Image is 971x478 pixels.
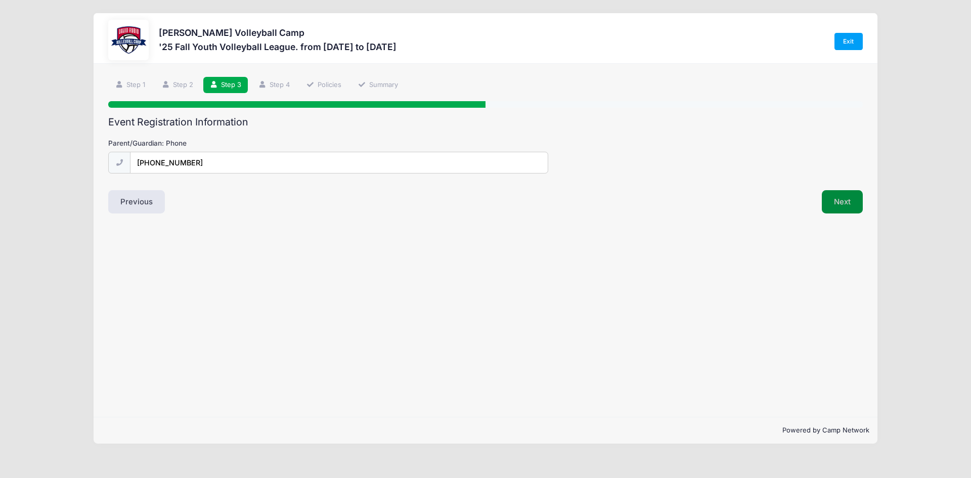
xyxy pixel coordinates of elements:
[159,41,396,52] h3: '25 Fall Youth Volleyball League. from [DATE] to [DATE]
[822,190,863,213] button: Next
[130,152,548,173] input: (xxx) xxx-xxxx
[299,77,348,94] a: Policies
[834,33,863,50] a: Exit
[108,116,863,128] h2: Event Registration Information
[155,77,200,94] a: Step 2
[203,77,248,94] a: Step 3
[159,27,396,38] h3: [PERSON_NAME] Volleyball Camp
[351,77,405,94] a: Summary
[108,138,360,148] label: Parent/Guardian: Phone
[108,190,165,213] button: Previous
[251,77,296,94] a: Step 4
[108,77,152,94] a: Step 1
[102,425,869,436] p: Powered by Camp Network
